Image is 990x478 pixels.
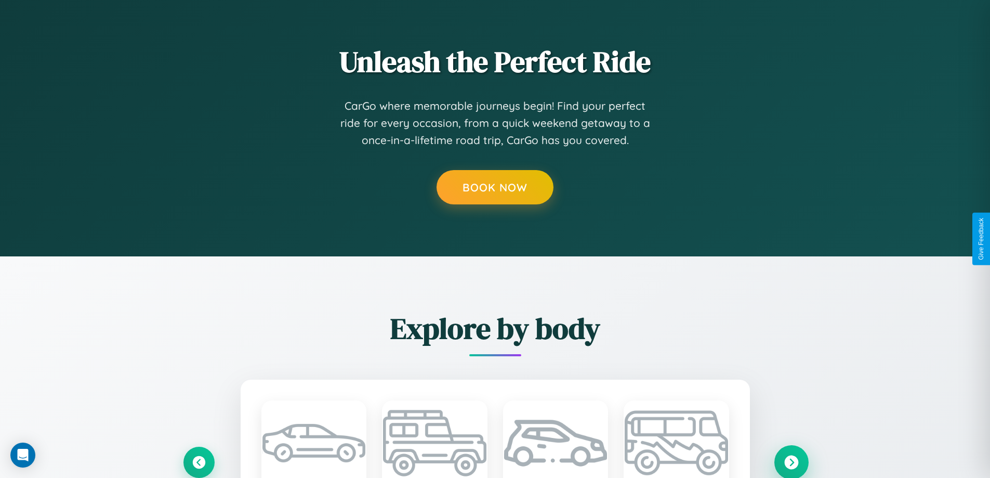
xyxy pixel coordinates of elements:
[183,42,807,82] h2: Unleash the Perfect Ride
[437,170,553,204] button: Book Now
[339,97,651,149] p: CarGo where memorable journeys begin! Find your perfect ride for every occasion, from a quick wee...
[183,308,807,348] h2: Explore by body
[978,218,985,260] div: Give Feedback
[10,443,35,468] div: Open Intercom Messenger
